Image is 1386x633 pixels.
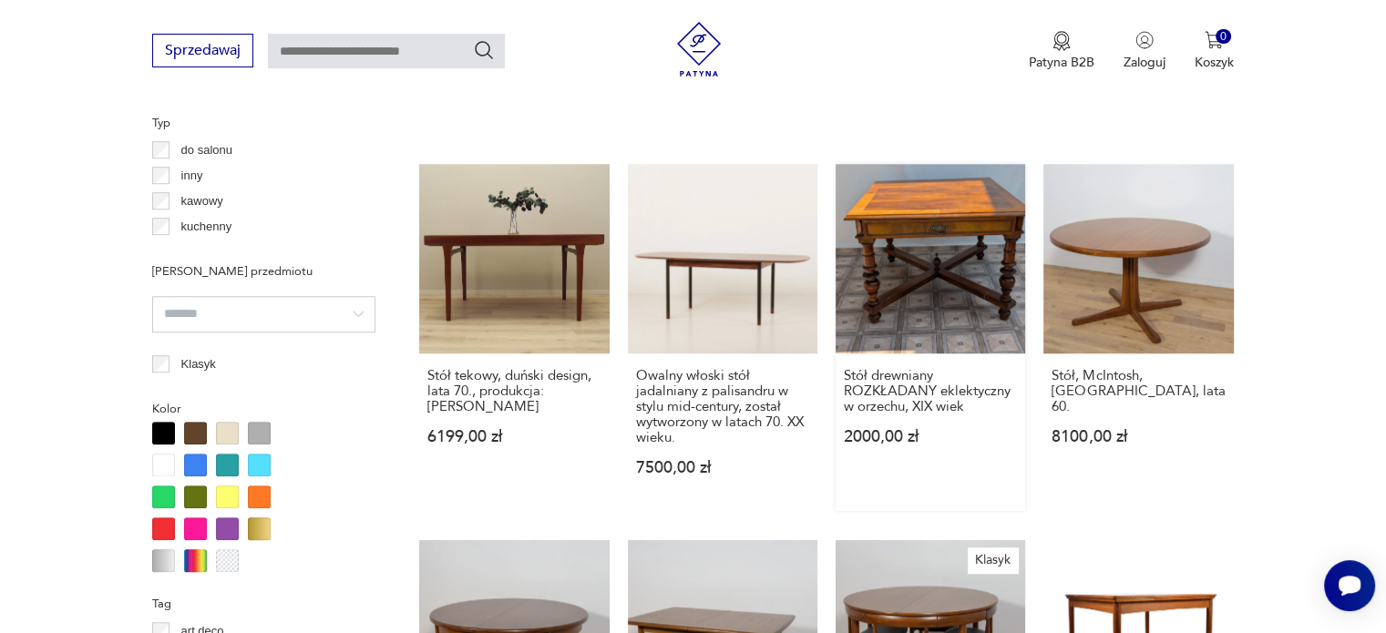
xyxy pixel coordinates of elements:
iframe: Smartsupp widget button [1324,560,1375,611]
a: Sprzedawaj [152,46,253,58]
p: 7500,00 zł [636,460,809,475]
p: 6199,00 zł [427,429,601,444]
button: 0Koszyk [1195,31,1234,71]
p: Klasyk [181,354,216,374]
button: Szukaj [473,39,495,61]
img: Ikona medalu [1052,31,1071,51]
p: kuchenny [181,217,232,237]
img: Ikonka użytkownika [1135,31,1154,49]
a: Stół drewniany ROZKŁADANY eklektyczny w orzechu, XIX wiekStół drewniany ROZKŁADANY eklektyczny w ... [836,164,1025,511]
p: do salonu [181,140,232,160]
h3: Stół, McIntosh, [GEOGRAPHIC_DATA], lata 60. [1052,368,1225,414]
h3: Owalny włoski stół jadalniany z palisandru w stylu mid-century, został wytworzony w latach 70. XX... [636,368,809,445]
p: Patyna B2B [1029,54,1094,71]
div: 0 [1216,29,1231,45]
img: Patyna - sklep z meblami i dekoracjami vintage [672,22,726,77]
p: Typ [152,113,375,133]
p: Zaloguj [1124,54,1165,71]
h3: Stół tekowy, duński design, lata 70., produkcja: [PERSON_NAME] [427,368,601,414]
a: Owalny włoski stół jadalniany z palisandru w stylu mid-century, został wytworzony w latach 70. XX... [628,164,817,511]
button: Zaloguj [1124,31,1165,71]
a: Ikona medaluPatyna B2B [1029,31,1094,71]
p: inny [181,166,203,186]
a: Stół, McIntosh, Wielka Brytania, lata 60.Stół, McIntosh, [GEOGRAPHIC_DATA], lata 60.8100,00 zł [1043,164,1233,511]
p: Koszyk [1195,54,1234,71]
button: Patyna B2B [1029,31,1094,71]
p: 2000,00 zł [844,429,1017,444]
img: Ikona koszyka [1205,31,1223,49]
h3: Stół drewniany ROZKŁADANY eklektyczny w orzechu, XIX wiek [844,368,1017,414]
p: Tag [152,594,375,614]
p: Kolor [152,399,375,419]
p: [PERSON_NAME] przedmiotu [152,261,375,281]
p: kawowy [181,191,223,211]
a: Stół tekowy, duński design, lata 70., produkcja: DaniaStół tekowy, duński design, lata 70., produ... [419,164,609,511]
p: 8100,00 zł [1052,429,1225,444]
button: Sprzedawaj [152,34,253,67]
